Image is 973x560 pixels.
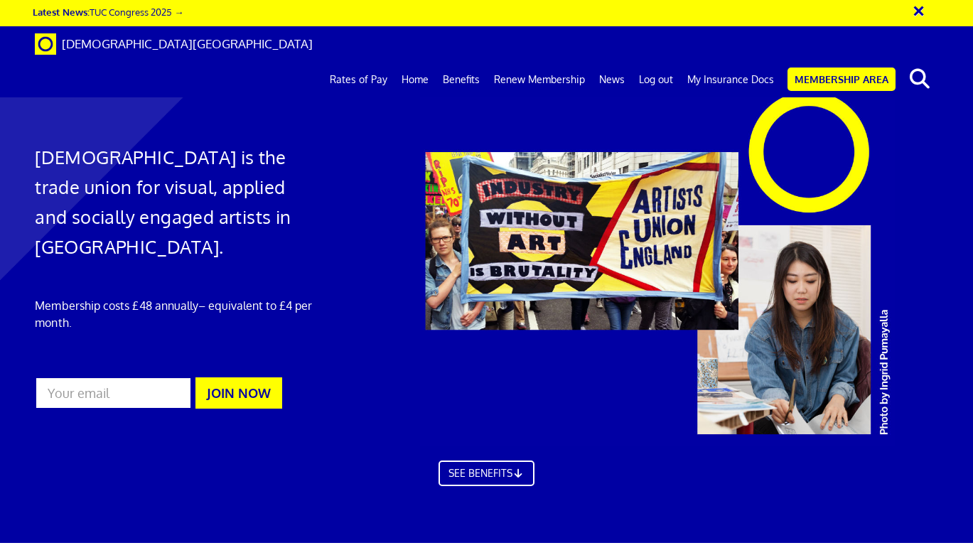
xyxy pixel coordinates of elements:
[592,62,632,97] a: News
[35,142,322,262] h1: [DEMOGRAPHIC_DATA] is the trade union for visual, applied and socially engaged artists in [GEOGRA...
[35,297,322,331] p: Membership costs £48 annually – equivalent to £4 per month.
[787,68,896,91] a: Membership Area
[487,62,592,97] a: Renew Membership
[35,377,191,409] input: Your email
[33,6,90,18] strong: Latest News:
[439,461,535,486] a: SEE BENEFITS
[680,62,781,97] a: My Insurance Docs
[632,62,680,97] a: Log out
[24,26,323,62] a: Brand [DEMOGRAPHIC_DATA][GEOGRAPHIC_DATA]
[394,62,436,97] a: Home
[898,64,942,94] button: search
[436,62,487,97] a: Benefits
[195,377,282,409] button: JOIN NOW
[33,6,183,18] a: Latest News:TUC Congress 2025 →
[62,36,313,51] span: [DEMOGRAPHIC_DATA][GEOGRAPHIC_DATA]
[323,62,394,97] a: Rates of Pay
